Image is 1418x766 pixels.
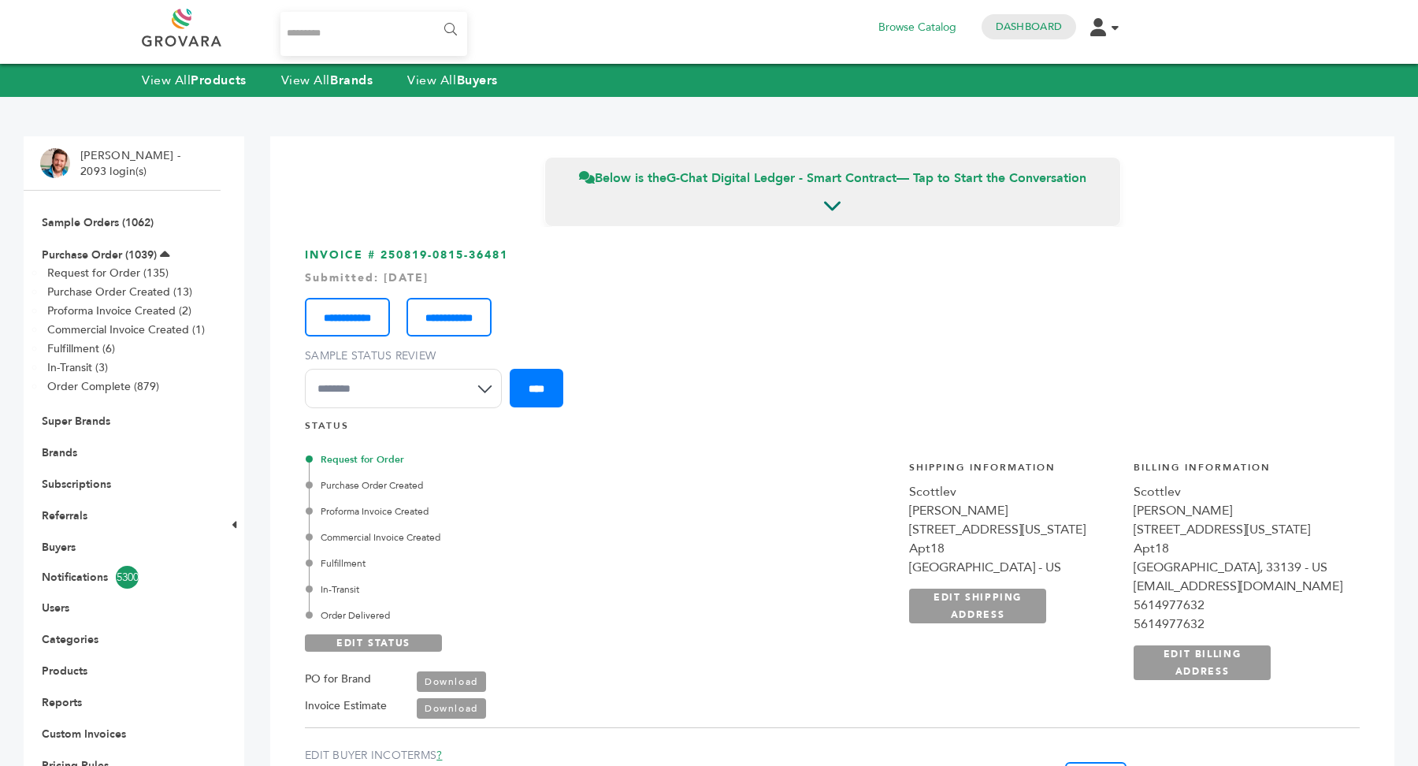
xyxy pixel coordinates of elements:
div: Purchase Order Created [309,478,674,493]
div: [GEOGRAPHIC_DATA] - US [909,558,1118,577]
div: Apt18 [909,539,1118,558]
a: Custom Invoices [42,727,126,742]
a: Browse Catalog [878,19,956,36]
strong: Brands [330,72,373,89]
h4: Billing Information [1134,461,1342,482]
div: Submitted: [DATE] [305,270,1360,286]
a: EDIT STATUS [305,634,442,652]
a: Notifications5300 [42,566,202,589]
a: Download [417,698,486,719]
div: 5614977632 [1134,615,1342,634]
a: Super Brands [42,414,110,429]
a: EDIT BILLING ADDRESS [1134,645,1271,680]
a: Brands [42,445,77,460]
div: Scottlev [909,482,1118,501]
a: Dashboard [996,20,1062,34]
a: View AllBuyers [407,72,498,89]
a: Fulfillment (6) [47,341,115,356]
label: Invoice Estimate [305,697,387,716]
a: Purchase Order Created (13) [47,284,192,299]
div: [PERSON_NAME] [1134,501,1342,520]
div: 5614977632 [1134,596,1342,615]
a: Sample Orders (1062) [42,215,154,230]
strong: Products [191,72,246,89]
a: Reports [42,695,82,710]
label: PO for Brand [305,670,371,689]
a: Order Complete (879) [47,379,159,394]
div: Commercial Invoice Created [309,530,674,545]
label: EDIT BUYER INCOTERMS [305,748,833,764]
a: Purchase Order (1039) [42,247,157,262]
a: In-Transit (3) [47,360,108,375]
a: Referrals [42,508,87,523]
div: Fulfillment [309,556,674,571]
input: Search... [280,12,467,56]
div: Proforma Invoice Created [309,504,674,519]
div: Apt18 [1134,539,1342,558]
a: Buyers [42,540,76,555]
a: Users [42,601,69,615]
a: View AllProducts [142,72,247,89]
li: [PERSON_NAME] - 2093 login(s) [80,148,184,179]
span: 5300 [116,566,139,589]
h3: INVOICE # 250819-0815-36481 [305,247,1360,420]
div: [PERSON_NAME] [909,501,1118,520]
div: Scottlev [1134,482,1342,501]
div: Order Delivered [309,608,674,623]
a: Download [417,671,486,692]
a: Commercial Invoice Created (1) [47,322,205,337]
strong: G-Chat Digital Ledger - Smart Contract [666,169,896,187]
a: ? [436,748,442,763]
label: Sample Status Review [305,348,510,364]
div: [EMAIL_ADDRESS][DOMAIN_NAME] [1134,577,1342,596]
div: [GEOGRAPHIC_DATA], 33139 - US [1134,558,1342,577]
span: Below is the — Tap to Start the Conversation [579,169,1086,187]
a: View AllBrands [281,72,373,89]
a: Subscriptions [42,477,111,492]
div: [STREET_ADDRESS][US_STATE] [1134,520,1342,539]
a: Products [42,664,87,679]
div: In-Transit [309,582,674,597]
div: [STREET_ADDRESS][US_STATE] [909,520,1118,539]
h4: STATUS [305,419,1360,441]
div: Request for Order [309,452,674,467]
a: EDIT SHIPPING ADDRESS [909,589,1046,623]
a: Proforma Invoice Created (2) [47,303,191,318]
h4: Shipping Information [909,461,1118,482]
a: Categories [42,632,98,647]
a: Request for Order (135) [47,266,169,281]
strong: Buyers [457,72,498,89]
